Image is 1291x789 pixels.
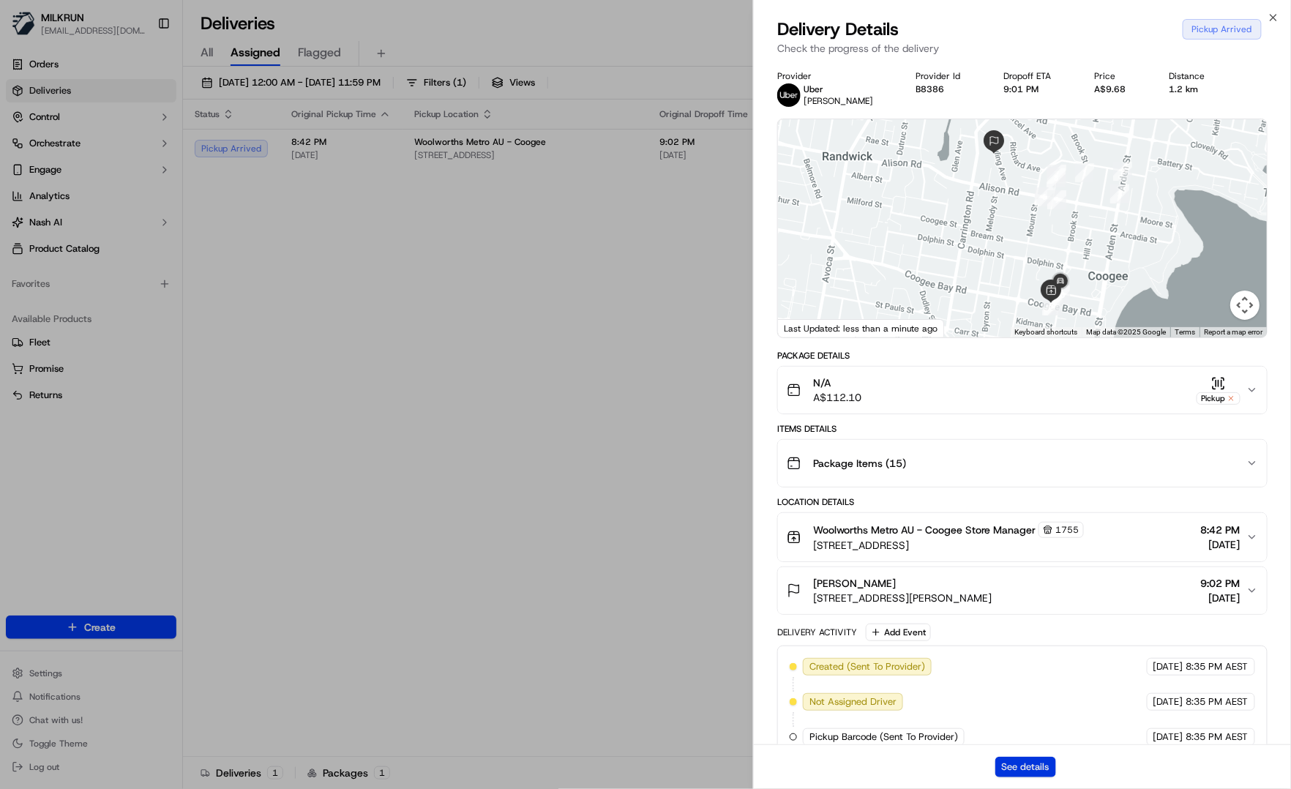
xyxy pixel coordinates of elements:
[1094,70,1145,82] div: Price
[1075,163,1094,182] div: 1
[778,319,944,337] div: Last Updated: less than a minute ago
[777,627,857,638] div: Delivery Activity
[813,390,861,405] span: A$112.10
[1004,83,1071,95] div: 9:01 PM
[1153,730,1183,744] span: [DATE]
[778,440,1267,487] button: Package Items (15)
[1186,730,1249,744] span: 8:35 PM AEST
[1047,190,1066,209] div: 9
[1230,291,1260,320] button: Map camera controls
[813,456,906,471] span: Package Items ( 15 )
[1014,327,1077,337] button: Keyboard shortcuts
[995,757,1056,777] button: See details
[809,660,925,673] span: Created (Sent To Provider)
[813,523,1036,537] span: Woolworths Metro AU - Coogee Store Manager
[1197,376,1241,405] button: Pickup
[1094,83,1145,95] div: A$9.68
[777,41,1268,56] p: Check the progress of the delivery
[777,350,1268,362] div: Package Details
[1153,660,1183,673] span: [DATE]
[813,591,992,605] span: [STREET_ADDRESS][PERSON_NAME]
[1201,591,1241,605] span: [DATE]
[1086,328,1166,336] span: Map data ©2025 Google
[1169,83,1224,95] div: 1.2 km
[1055,524,1079,536] span: 1755
[782,318,830,337] a: Open this area in Google Maps (opens a new window)
[804,95,873,107] span: [PERSON_NAME]
[1201,576,1241,591] span: 9:02 PM
[1047,165,1066,184] div: 7
[1175,328,1195,336] a: Terms (opens in new tab)
[1186,695,1249,708] span: 8:35 PM AEST
[1004,70,1071,82] div: Dropoff ETA
[777,423,1268,435] div: Items Details
[777,83,801,107] img: uber-new-logo.jpeg
[1169,70,1224,82] div: Distance
[782,318,830,337] img: Google
[809,730,958,744] span: Pickup Barcode (Sent To Provider)
[813,576,896,591] span: [PERSON_NAME]
[1113,162,1132,181] div: 2
[1186,660,1249,673] span: 8:35 PM AEST
[778,567,1267,614] button: [PERSON_NAME][STREET_ADDRESS][PERSON_NAME]9:02 PM[DATE]
[813,538,1084,553] span: [STREET_ADDRESS]
[777,496,1268,508] div: Location Details
[1110,184,1129,203] div: 3
[813,375,861,390] span: N/A
[777,18,899,41] span: Delivery Details
[1047,168,1066,187] div: 8
[916,70,981,82] div: Provider Id
[1201,523,1241,537] span: 8:42 PM
[1201,537,1241,552] span: [DATE]
[809,695,897,708] span: Not Assigned Driver
[1153,695,1183,708] span: [DATE]
[778,367,1267,414] button: N/AA$112.10Pickup
[1204,328,1262,336] a: Report a map error
[777,70,893,82] div: Provider
[1197,392,1241,405] div: Pickup
[1042,296,1061,315] div: 5
[778,513,1267,561] button: Woolworths Metro AU - Coogee Store Manager1755[STREET_ADDRESS]8:42 PM[DATE]
[1035,187,1054,206] div: 6
[866,624,931,641] button: Add Event
[804,83,873,95] p: Uber
[916,83,945,95] button: B8386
